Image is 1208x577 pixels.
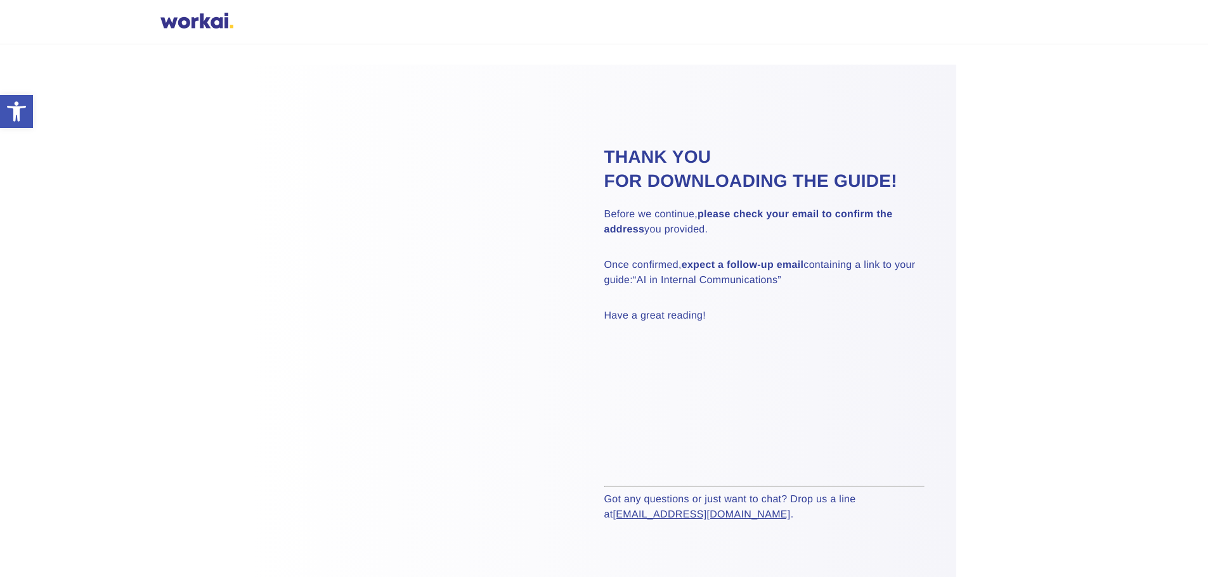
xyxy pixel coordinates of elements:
[604,258,925,288] p: Once confirmed, containing a link to your guide:
[604,145,925,193] h2: Thank you for downloading the guide!
[604,492,925,523] p: Got any questions or just want to chat? Drop us a line at .
[604,308,925,324] p: Have a great reading!
[682,260,804,270] strong: expect a follow-up email
[613,509,790,520] a: [EMAIL_ADDRESS][DOMAIN_NAME]
[604,207,925,238] p: Before we continue, you provided.
[604,209,893,235] strong: please check your email to confirm the address
[633,275,781,286] em: “AI in Internal Communications”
